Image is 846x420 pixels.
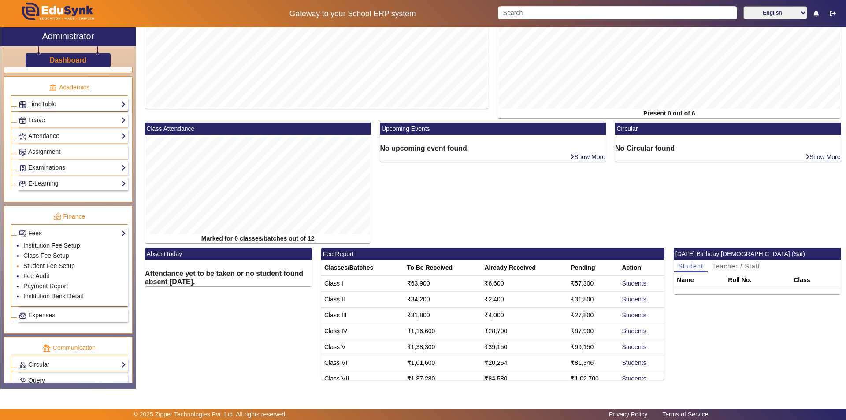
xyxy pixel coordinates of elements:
a: Assignment [19,147,126,157]
span: Query [28,377,45,384]
td: ₹1,02,700 [568,371,619,387]
a: Payment Report [23,282,68,290]
span: Teacher / Staff [712,263,760,269]
div: Marked for 0 classes/batches out of 12 [145,234,371,243]
a: Students [622,375,646,382]
td: ₹1,16,600 [404,323,482,339]
th: Pending [568,260,619,276]
span: Expenses [28,312,55,319]
td: Class IV [321,323,404,339]
img: Support-tickets.png [19,378,26,384]
th: Class [790,272,841,288]
td: ₹87,900 [568,323,619,339]
a: Students [622,327,646,335]
a: Students [622,343,646,350]
a: Show More [805,153,841,161]
h3: Dashboard [50,56,87,64]
p: Communication [11,343,128,353]
td: ₹57,300 [568,276,619,292]
td: ₹31,800 [404,308,482,323]
h6: No Circular found [615,144,841,152]
img: Payroll.png [19,312,26,319]
p: Academics [11,83,128,92]
mat-card-header: Circular [615,123,841,135]
a: Expenses [19,310,126,320]
td: ₹39,150 [481,339,568,355]
img: academic.png [49,84,57,92]
td: ₹31,800 [568,292,619,308]
h6: No upcoming event found. [380,144,606,152]
mat-card-header: [DATE] Birthday [DEMOGRAPHIC_DATA] (Sat) [674,248,841,260]
a: Show More [570,153,606,161]
td: ₹63,900 [404,276,482,292]
p: © 2025 Zipper Technologies Pvt. Ltd. All rights reserved. [134,410,287,419]
td: ₹20,254 [481,355,568,371]
a: Students [622,312,646,319]
input: Search [498,6,737,19]
a: Students [622,280,646,287]
td: ₹6,600 [481,276,568,292]
a: Query [19,375,126,386]
p: Finance [11,212,128,221]
th: Name [674,272,725,288]
a: Class Fee Setup [23,252,69,259]
a: Students [622,359,646,366]
img: Assignments.png [19,149,26,156]
a: Administrator [0,27,136,46]
img: finance.png [53,213,61,221]
td: ₹34,200 [404,292,482,308]
h2: Administrator [42,31,94,41]
a: Privacy Policy [605,409,652,420]
td: ₹4,000 [481,308,568,323]
mat-card-header: Fee Report [321,248,664,260]
td: ₹28,700 [481,323,568,339]
span: Assignment [28,148,60,155]
span: Student [678,263,703,269]
a: Student Fee Setup [23,262,75,269]
th: To Be Received [404,260,482,276]
mat-card-header: Class Attendance [145,123,371,135]
a: Terms of Service [658,409,712,420]
mat-card-header: Upcoming Events [380,123,606,135]
td: ₹1,87,280 [404,371,482,387]
a: Students [622,296,646,303]
h5: Gateway to your School ERP system [216,9,489,19]
mat-card-header: AbsentToday [145,248,312,260]
img: communication.png [43,344,51,352]
a: Fee Audit [23,272,49,279]
td: ₹99,150 [568,339,619,355]
a: Institution Fee Setup [23,242,80,249]
td: Class I [321,276,404,292]
td: Class V [321,339,404,355]
td: Class II [321,292,404,308]
td: ₹1,01,600 [404,355,482,371]
td: ₹27,800 [568,308,619,323]
td: Class VI [321,355,404,371]
h6: Attendance yet to be taken or no student found absent [DATE]. [145,269,312,286]
td: Class III [321,308,404,323]
th: Roll No. [725,272,790,288]
td: ₹1,38,300 [404,339,482,355]
th: Action [619,260,664,276]
a: Dashboard [49,56,87,65]
td: ₹84,580 [481,371,568,387]
a: Institution Bank Detail [23,293,83,300]
td: Class VII [321,371,404,387]
div: Present 0 out of 6 [497,109,841,118]
td: ₹81,346 [568,355,619,371]
th: Classes/Batches [321,260,404,276]
td: ₹2,400 [481,292,568,308]
th: Already Received [481,260,568,276]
